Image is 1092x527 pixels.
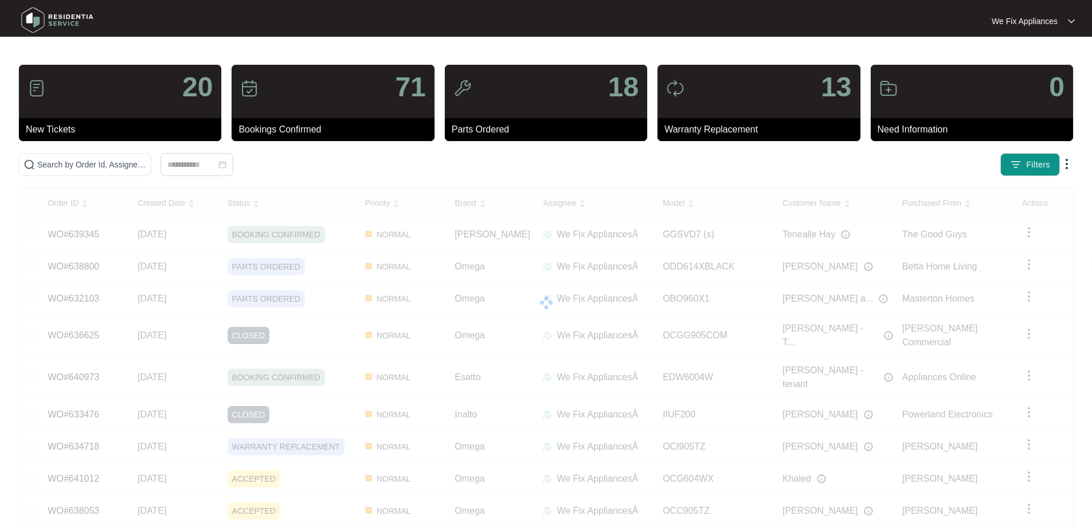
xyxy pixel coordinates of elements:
[666,79,684,97] img: icon
[238,123,434,136] p: Bookings Confirmed
[240,79,259,97] img: icon
[395,73,425,101] p: 71
[24,159,35,170] img: search-icon
[182,73,213,101] p: 20
[37,158,146,171] input: Search by Order Id, Assignee Name, Customer Name, Brand and Model
[1010,159,1021,170] img: filter icon
[28,79,46,97] img: icon
[664,123,860,136] p: Warranty Replacement
[821,73,851,101] p: 13
[452,123,647,136] p: Parts Ordered
[1060,157,1074,171] img: dropdown arrow
[878,123,1073,136] p: Need Information
[1026,159,1050,171] span: Filters
[608,73,639,101] p: 18
[1068,18,1075,24] img: dropdown arrow
[879,79,898,97] img: icon
[17,3,97,37] img: residentia service logo
[1049,73,1064,101] p: 0
[1000,153,1060,176] button: filter iconFilters
[992,15,1058,27] p: We Fix Appliances
[453,79,472,97] img: icon
[26,123,221,136] p: New Tickets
